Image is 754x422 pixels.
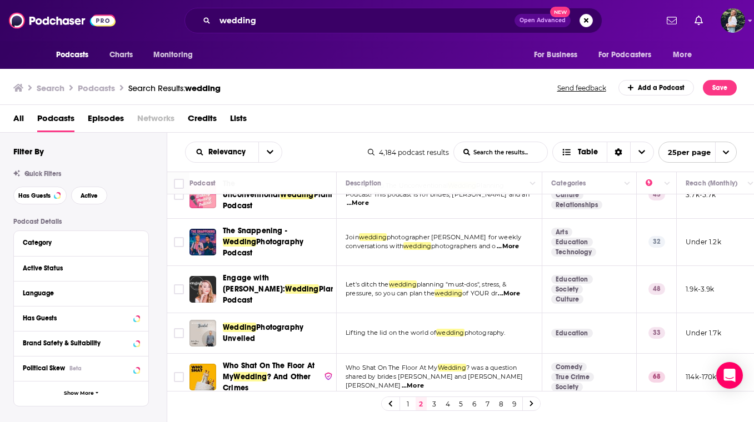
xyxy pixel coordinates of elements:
button: Category [23,235,139,249]
img: Engage with Jamie Wolfer: Wedding Planning Podcast [189,276,216,303]
span: Who Shat On The Floor At My [223,361,314,381]
button: Language [23,286,139,300]
button: open menu [526,44,592,66]
span: Planning Podcast [223,284,352,305]
button: Has Guests [23,311,139,325]
img: Who Shat On The Floor At My Wedding? And Other Crimes [189,364,216,390]
span: Wedding [285,284,318,294]
span: 25 per page [659,144,711,161]
span: Relevancy [208,148,249,156]
p: Under 1.7k [686,328,721,338]
span: Photography Podcast [223,237,303,258]
button: Send feedback [554,83,610,93]
a: Charts [102,44,140,66]
a: Show notifications dropdown [690,11,707,30]
img: verified Badge [324,371,333,381]
a: Podchaser - Follow, Share and Rate Podcasts [9,10,116,31]
a: Society [551,383,583,391]
button: open menu [258,142,282,162]
span: ...More [497,242,519,251]
button: Choose View [552,142,654,163]
span: Wedding [223,323,256,332]
span: Engage with [PERSON_NAME]: [223,273,285,294]
div: Sort Direction [607,142,630,162]
span: Lifting the lid on the world of [346,329,436,336]
a: Education [551,329,593,338]
a: The UnconventionalWeddingPlanning Podcast [223,178,333,212]
button: open menu [591,44,668,66]
span: Planning Podcast [223,190,347,210]
button: open menu [186,148,258,156]
p: 1.9k-3.9k [686,284,715,294]
span: photographer [PERSON_NAME] for weekly [387,233,521,241]
p: 68 [648,371,665,383]
span: The Unconventional [223,179,280,199]
button: Brand Safety & Suitability [23,336,139,350]
button: Open AdvancedNew [515,14,571,27]
span: Political Skew [23,364,65,372]
div: Search Results: [128,83,221,93]
p: 32 [648,236,665,247]
span: ? was a question [466,364,517,371]
span: Networks [137,109,174,132]
div: Brand Safety & Suitability [23,339,130,347]
button: Active Status [23,261,139,275]
a: 2 [416,397,427,410]
a: 1 [402,397,413,410]
span: Podcast! This podcast is for brides, [PERSON_NAME] and an [346,190,530,198]
span: More [673,47,692,63]
span: Podcasts [56,47,89,63]
a: Education [551,275,593,284]
a: 9 [509,397,520,410]
a: 8 [496,397,507,410]
span: New [550,7,570,17]
button: open menu [48,44,103,66]
span: Has Guests [18,193,51,199]
span: Open Advanced [520,18,566,23]
div: Description [346,177,381,190]
a: 6 [469,397,480,410]
span: of YOUR dr [462,289,497,297]
span: planning "must-dos", stress, & [417,280,506,288]
span: Photography Unveiled [223,323,303,343]
span: ...More [402,381,424,390]
span: Quick Filters [24,170,61,178]
a: 4 [442,397,453,410]
a: WeddingPhotography Unveiled [223,322,333,344]
div: Search podcasts, credits, & more... [184,8,602,33]
a: Engage with [PERSON_NAME]:WeddingPlanning Podcast [223,273,333,306]
button: Column Actions [621,177,634,190]
button: Column Actions [661,177,674,190]
a: 7 [482,397,493,410]
a: Search Results:wedding [128,83,221,93]
span: wedding [185,83,221,93]
a: True Crime [551,373,594,381]
p: 114k-170k [686,372,717,381]
span: Lists [230,109,247,132]
span: Wedding [223,237,256,247]
a: 3 [429,397,440,410]
div: Open Intercom Messenger [716,362,743,389]
div: Podcast [189,177,216,190]
span: Logged in as ginny24232 [721,8,745,33]
div: Has Guests [23,314,130,322]
a: Podcasts [37,109,74,132]
span: Wedding [438,364,466,371]
div: 4,184 podcast results [368,148,449,157]
img: The Snappening - Wedding Photography Podcast [189,229,216,255]
img: The Unconventional Wedding Planning Podcast [189,182,216,208]
a: The Snappening -WeddingPhotography Podcast [223,225,333,259]
a: Relationships [551,200,602,209]
button: open menu [665,44,706,66]
button: Save [703,80,737,96]
button: Show profile menu [721,8,745,33]
span: Active [81,193,98,199]
span: Join [346,233,359,241]
span: For Business [534,47,578,63]
span: Toggle select row [174,190,184,200]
